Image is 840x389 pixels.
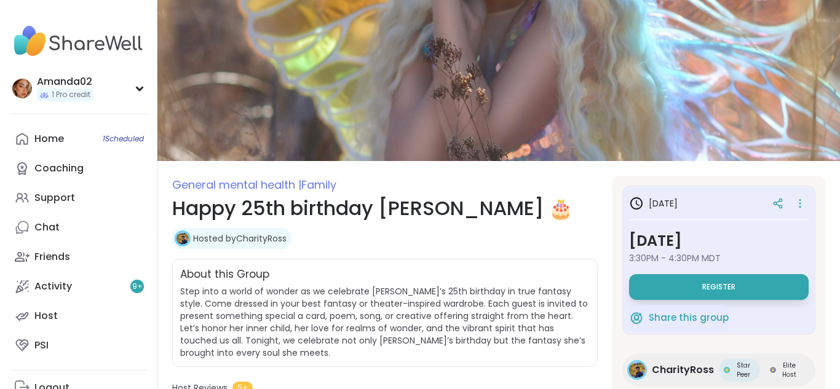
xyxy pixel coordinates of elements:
[629,230,809,252] h3: [DATE]
[34,250,70,264] div: Friends
[34,309,58,323] div: Host
[34,132,64,146] div: Home
[770,367,776,373] img: Elite Host
[10,124,147,154] a: Home1Scheduled
[301,177,336,192] span: Family
[176,232,189,245] img: CharityRoss
[10,213,147,242] a: Chat
[103,134,144,144] span: 1 Scheduled
[622,353,815,387] a: CharityRossCharityRossStar PeerStar PeerElite HostElite Host
[10,20,147,63] img: ShareWell Nav Logo
[732,361,755,379] span: Star Peer
[10,183,147,213] a: Support
[629,252,809,264] span: 3:30PM - 4:30PM MDT
[702,282,735,292] span: Register
[34,221,60,234] div: Chat
[10,301,147,331] a: Host
[52,90,90,100] span: 1 Pro credit
[649,311,729,325] span: Share this group
[37,75,93,88] div: Amanda02
[34,339,49,352] div: PSI
[629,196,678,211] h3: [DATE]
[629,362,645,378] img: CharityRoss
[34,191,75,205] div: Support
[10,242,147,272] a: Friends
[724,367,730,373] img: Star Peer
[34,162,84,175] div: Coaching
[629,310,644,325] img: ShareWell Logomark
[10,331,147,360] a: PSI
[180,285,588,359] span: Step into a world of wonder as we celebrate [PERSON_NAME]’s 25th birthday in true fantasy style. ...
[629,274,809,300] button: Register
[172,177,301,192] span: General mental health |
[10,272,147,301] a: Activity9+
[172,194,598,223] h1: Happy 25th birthday [PERSON_NAME] 🎂
[132,281,143,292] span: 9 +
[779,361,801,379] span: Elite Host
[180,267,269,283] h2: About this Group
[652,363,714,377] span: CharityRoss
[12,79,32,98] img: Amanda02
[629,305,729,331] button: Share this group
[34,280,72,293] div: Activity
[10,154,147,183] a: Coaching
[193,232,287,245] a: Hosted byCharityRoss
